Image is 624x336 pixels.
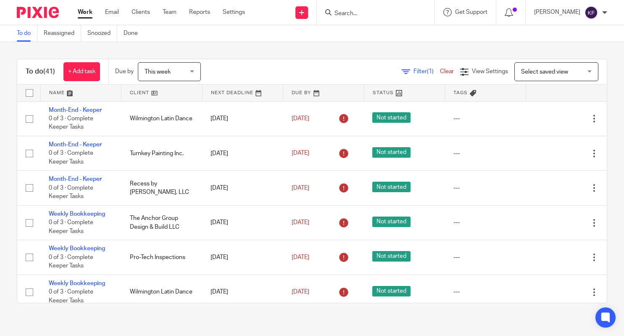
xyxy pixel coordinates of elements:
span: Select saved view [521,69,568,75]
span: 0 of 3 · Complete Keeper Tasks [49,116,93,130]
span: 0 of 3 · Complete Keeper Tasks [49,151,93,165]
a: Done [124,25,144,42]
span: 0 of 3 · Complete Keeper Tasks [49,220,93,234]
span: Not started [372,251,411,262]
a: To do [17,25,37,42]
span: 0 of 3 · Complete Keeper Tasks [49,289,93,304]
span: This week [145,69,171,75]
a: Snoozed [87,25,117,42]
a: Month-End - Keeper [49,176,102,182]
td: [DATE] [202,171,283,205]
a: Clear [440,69,454,74]
span: Filter [413,69,440,74]
span: Not started [372,286,411,296]
td: The Anchor Group Design & Build LLC [121,205,203,240]
div: --- [453,288,518,296]
span: (1) [427,69,434,74]
a: Month-End - Keeper [49,142,102,148]
div: --- [453,149,518,158]
span: [DATE] [292,185,309,191]
h1: To do [26,67,55,76]
p: Due by [115,67,134,76]
span: 0 of 3 · Complete Keeper Tasks [49,185,93,200]
img: Pixie [17,7,59,18]
span: [DATE] [292,289,309,295]
span: [DATE] [292,220,309,225]
td: Recess by [PERSON_NAME], LLC [121,171,203,205]
span: [DATE] [292,116,309,122]
td: [DATE] [202,275,283,309]
a: Month-End - Keeper [49,107,102,113]
span: Get Support [455,9,487,15]
span: 0 of 3 · Complete Keeper Tasks [49,254,93,269]
div: --- [453,253,518,262]
span: Not started [372,147,411,158]
td: [DATE] [202,136,283,170]
td: [DATE] [202,101,283,136]
input: Search [334,10,409,18]
a: Weekly Bookkeeping [49,280,105,286]
td: Wilmington Latin Dance [121,101,203,136]
div: --- [453,218,518,227]
a: Weekly Bookkeeping [49,246,105,251]
td: Turnkey Painting Inc. [121,136,203,170]
a: Settings [223,8,245,16]
a: Work [78,8,92,16]
a: Weekly Bookkeeping [49,211,105,217]
span: [DATE] [292,254,309,260]
a: Reassigned [44,25,81,42]
td: Pro-Tech Inspections [121,240,203,275]
a: Team [163,8,176,16]
td: Wilmington Latin Dance [121,275,203,309]
span: View Settings [472,69,508,74]
span: Not started [372,182,411,192]
a: Clients [132,8,150,16]
a: + Add task [63,62,100,81]
div: --- [453,184,518,192]
span: (41) [43,68,55,75]
td: [DATE] [202,205,283,240]
td: [DATE] [202,240,283,275]
span: Not started [372,217,411,227]
img: svg%3E [585,6,598,19]
p: [PERSON_NAME] [534,8,580,16]
span: [DATE] [292,151,309,156]
a: Reports [189,8,210,16]
div: --- [453,114,518,123]
a: Email [105,8,119,16]
span: Tags [453,90,468,95]
span: Not started [372,112,411,123]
